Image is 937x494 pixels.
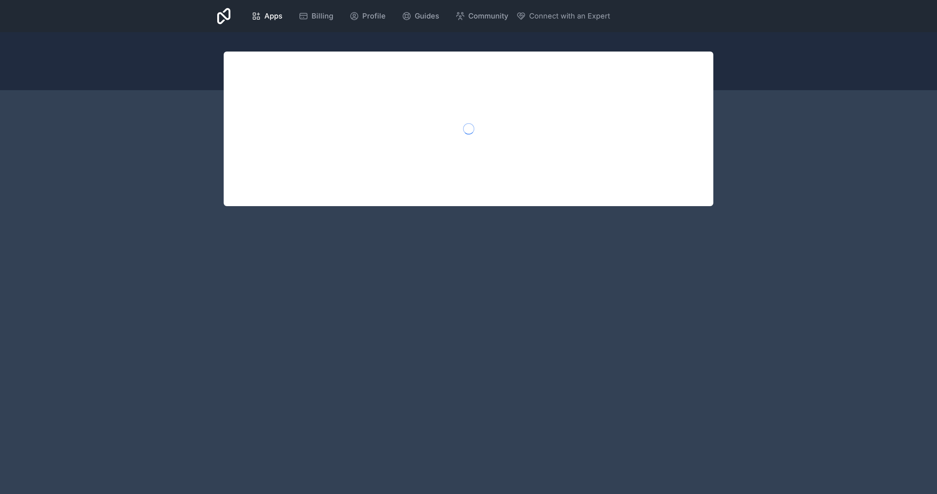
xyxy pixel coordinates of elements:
span: Community [468,10,508,22]
a: Profile [343,7,392,25]
a: Community [449,7,515,25]
a: Guides [395,7,446,25]
span: Guides [415,10,439,22]
span: Profile [362,10,386,22]
a: Billing [292,7,340,25]
span: Apps [264,10,283,22]
span: Billing [312,10,333,22]
a: Apps [245,7,289,25]
span: Connect with an Expert [529,10,610,22]
button: Connect with an Expert [516,10,610,22]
